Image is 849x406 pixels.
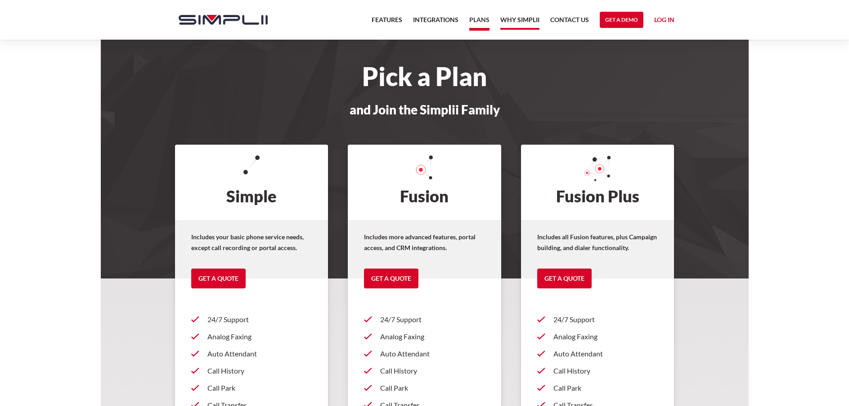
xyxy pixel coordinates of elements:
[537,311,658,328] a: 24/7 Support
[380,365,485,376] p: Call History
[380,331,485,342] p: Analog Faxing
[207,331,312,342] p: Analog Faxing
[537,269,592,288] a: Get a Quote
[191,362,312,379] a: Call History
[364,362,485,379] a: Call History
[469,14,490,31] a: Plans
[553,365,658,376] p: Call History
[537,362,658,379] a: Call History
[364,233,476,251] strong: Includes more advanced features, portal access, and CRM integrations.
[191,379,312,397] a: Call Park
[179,15,268,25] img: Simplii
[364,269,418,288] a: Get a Quote
[413,14,458,31] a: Integrations
[553,314,658,325] p: 24/7 Support
[207,314,312,325] p: 24/7 Support
[537,345,658,362] a: Auto Attendant
[553,348,658,359] p: Auto Attendant
[521,145,674,220] h2: Fusion Plus
[170,67,680,87] h1: Pick a Plan
[191,311,312,328] a: 24/7 Support
[550,14,589,31] a: Contact US
[170,103,680,116] h3: and Join the Simplii Family
[191,232,312,253] p: Includes your basic phone service needs, except call recording or portal access.
[191,328,312,345] a: Analog Faxing
[364,345,485,362] a: Auto Attendant
[207,383,312,393] p: Call Park
[500,14,539,30] a: Why Simplii
[380,348,485,359] p: Auto Attendant
[380,314,485,325] p: 24/7 Support
[553,383,658,393] p: Call Park
[654,14,674,28] a: Log in
[348,145,501,220] h2: Fusion
[364,311,485,328] a: 24/7 Support
[364,379,485,397] a: Call Park
[191,269,246,288] a: Get a Quote
[372,14,402,31] a: Features
[207,348,312,359] p: Auto Attendant
[207,365,312,376] p: Call History
[537,379,658,397] a: Call Park
[537,233,657,251] strong: Includes all Fusion features, plus Campaign building, and dialer functionality.
[191,345,312,362] a: Auto Attendant
[600,12,643,28] a: Get a Demo
[175,145,328,220] h2: Simple
[380,383,485,393] p: Call Park
[537,328,658,345] a: Analog Faxing
[364,328,485,345] a: Analog Faxing
[553,331,658,342] p: Analog Faxing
